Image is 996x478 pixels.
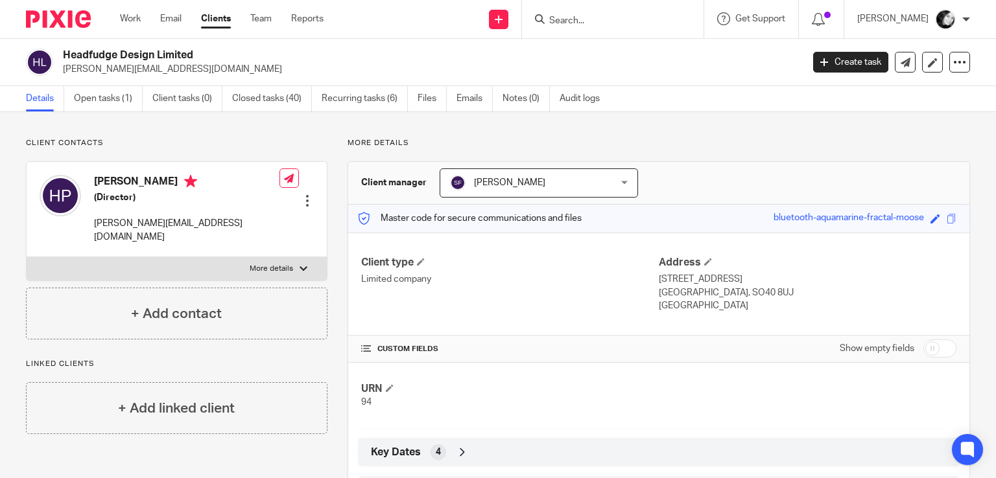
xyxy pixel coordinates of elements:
[474,178,545,187] span: [PERSON_NAME]
[322,86,408,111] a: Recurring tasks (6)
[26,138,327,148] p: Client contacts
[371,446,421,459] span: Key Dates
[659,273,956,286] p: [STREET_ADDRESS]
[361,344,659,354] h4: CUSTOM FIELDS
[232,86,312,111] a: Closed tasks (40)
[26,86,64,111] a: Details
[857,12,929,25] p: [PERSON_NAME]
[94,191,279,204] h5: (Director)
[418,86,447,111] a: Files
[131,304,222,324] h4: + Add contact
[659,286,956,299] p: [GEOGRAPHIC_DATA], SO40 8UJ
[348,138,970,148] p: More details
[26,49,53,76] img: svg%3E
[361,382,659,396] h4: URN
[184,175,197,188] i: Primary
[152,86,222,111] a: Client tasks (0)
[361,176,427,189] h3: Client manager
[548,16,665,27] input: Search
[436,446,441,459] span: 4
[659,299,956,312] p: [GEOGRAPHIC_DATA]
[450,175,466,190] img: svg%3E
[63,49,648,62] h2: Headfudge Design Limited
[118,398,235,418] h4: + Add linked client
[659,256,956,269] h4: Address
[94,175,279,191] h4: [PERSON_NAME]
[291,12,324,25] a: Reports
[26,10,91,28] img: Pixie
[74,86,143,111] a: Open tasks (1)
[735,14,785,23] span: Get Support
[358,212,582,225] p: Master code for secure communications and files
[201,12,231,25] a: Clients
[63,63,794,76] p: [PERSON_NAME][EMAIL_ADDRESS][DOMAIN_NAME]
[250,264,293,274] p: More details
[456,86,493,111] a: Emails
[361,398,372,407] span: 94
[40,175,81,216] img: svg%3E
[120,12,141,25] a: Work
[813,52,888,73] a: Create task
[160,12,182,25] a: Email
[361,273,659,286] p: Limited company
[503,86,550,111] a: Notes (0)
[250,12,272,25] a: Team
[840,342,914,355] label: Show empty fields
[94,217,279,244] p: [PERSON_NAME][EMAIL_ADDRESS][DOMAIN_NAME]
[935,9,956,30] img: Screenshot_20210707-064720_Facebook.jpg
[774,211,924,226] div: bluetooth-aquamarine-fractal-moose
[26,359,327,369] p: Linked clients
[560,86,610,111] a: Audit logs
[361,256,659,269] h4: Client type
